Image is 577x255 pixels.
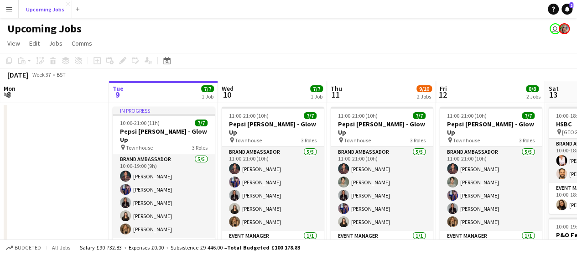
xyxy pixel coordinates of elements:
[7,39,20,47] span: View
[311,93,322,100] div: 1 Job
[19,0,72,18] button: Upcoming Jobs
[7,22,82,36] h1: Upcoming Jobs
[222,84,234,93] span: Wed
[30,71,53,78] span: Week 37
[202,93,213,100] div: 1 Job
[417,93,431,100] div: 2 Jobs
[126,144,153,151] span: Townhouse
[440,84,447,93] span: Fri
[7,70,28,79] div: [DATE]
[549,84,559,93] span: Sat
[331,107,433,242] app-job-card: 11:00-21:00 (10h)7/7Pepsi [PERSON_NAME] - Glow Up Townhouse3 RolesBrand Ambassador5/511:00-21:00 ...
[569,2,573,8] span: 2
[329,89,342,100] span: 11
[438,89,447,100] span: 12
[201,85,214,92] span: 7/7
[559,23,570,34] app-user-avatar: Jade Beasley
[113,127,215,144] h3: Pepsi [PERSON_NAME] - Glow Up
[57,71,66,78] div: BST
[344,137,371,144] span: Townhouse
[113,84,124,93] span: Tue
[220,89,234,100] span: 10
[410,137,426,144] span: 3 Roles
[331,84,342,93] span: Thu
[4,37,24,49] a: View
[547,89,559,100] span: 13
[80,244,300,251] div: Salary £90 732.83 + Expenses £0.00 + Subsistence £9 446.00 =
[229,112,269,119] span: 11:00-21:00 (10h)
[113,107,215,114] div: In progress
[5,243,42,253] button: Budgeted
[50,244,72,251] span: All jobs
[440,147,542,231] app-card-role: Brand Ambassador5/511:00-21:00 (10h)[PERSON_NAME][PERSON_NAME][PERSON_NAME][PERSON_NAME][PERSON_N...
[120,120,160,126] span: 10:00-21:00 (11h)
[447,112,487,119] span: 11:00-21:00 (10h)
[235,137,262,144] span: Townhouse
[301,137,317,144] span: 3 Roles
[227,244,300,251] span: Total Budgeted £100 178.83
[522,112,535,119] span: 7/7
[561,4,572,15] a: 2
[440,107,542,242] app-job-card: 11:00-21:00 (10h)7/7Pepsi [PERSON_NAME] - Glow Up Townhouse3 RolesBrand Ambassador5/511:00-21:00 ...
[4,84,16,93] span: Mon
[453,137,480,144] span: Townhouse
[519,137,535,144] span: 3 Roles
[304,112,317,119] span: 7/7
[72,39,92,47] span: Comms
[526,85,539,92] span: 8/8
[195,120,208,126] span: 7/7
[222,147,324,231] app-card-role: Brand Ambassador5/511:00-21:00 (10h)[PERSON_NAME][PERSON_NAME][PERSON_NAME][PERSON_NAME][PERSON_N...
[192,144,208,151] span: 3 Roles
[68,37,96,49] a: Comms
[26,37,43,49] a: Edit
[526,93,541,100] div: 2 Jobs
[416,85,432,92] span: 9/10
[310,85,323,92] span: 7/7
[113,154,215,238] app-card-role: Brand Ambassador5/510:00-19:00 (9h)[PERSON_NAME][PERSON_NAME][PERSON_NAME][PERSON_NAME][PERSON_NAME]
[15,245,41,251] span: Budgeted
[550,23,561,34] app-user-avatar: Amy Williamson
[413,112,426,119] span: 7/7
[338,112,378,119] span: 11:00-21:00 (10h)
[440,120,542,136] h3: Pepsi [PERSON_NAME] - Glow Up
[113,107,215,242] app-job-card: In progress10:00-21:00 (11h)7/7Pepsi [PERSON_NAME] - Glow Up Townhouse3 RolesBrand Ambassador5/51...
[111,89,124,100] span: 9
[2,89,16,100] span: 8
[45,37,66,49] a: Jobs
[49,39,62,47] span: Jobs
[222,120,324,136] h3: Pepsi [PERSON_NAME] - Glow Up
[331,120,433,136] h3: Pepsi [PERSON_NAME] - Glow Up
[29,39,40,47] span: Edit
[222,107,324,242] app-job-card: 11:00-21:00 (10h)7/7Pepsi [PERSON_NAME] - Glow Up Townhouse3 RolesBrand Ambassador5/511:00-21:00 ...
[331,147,433,231] app-card-role: Brand Ambassador5/511:00-21:00 (10h)[PERSON_NAME][PERSON_NAME][PERSON_NAME][PERSON_NAME][PERSON_N...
